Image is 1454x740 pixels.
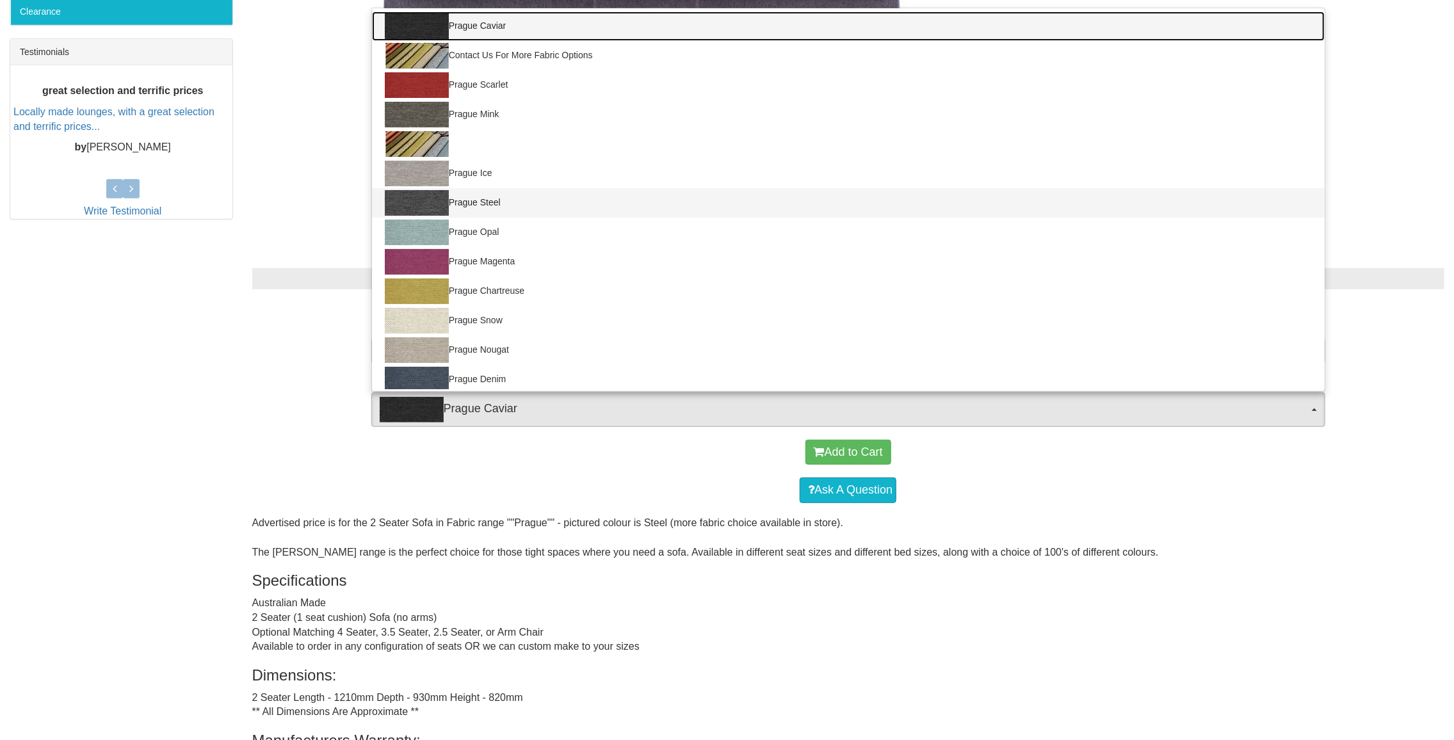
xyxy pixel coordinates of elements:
[372,365,1325,394] a: Prague Denim
[372,159,1325,188] a: Prague Ice
[252,667,1445,684] h3: Dimensions:
[372,188,1325,218] a: Prague Steel
[385,102,449,127] img: Prague Mink
[385,308,449,334] img: Prague Snow
[84,205,161,216] a: Write Testimonial
[385,190,449,216] img: Prague Steel
[42,85,204,96] b: great selection and terrific prices
[385,220,449,245] img: Prague Opal
[371,392,1325,427] button: Prague CaviarPrague Caviar
[385,249,449,275] img: Prague Magenta
[372,277,1325,306] a: Prague Chartreuse
[13,141,232,156] p: [PERSON_NAME]
[252,572,1445,589] h3: Specifications
[10,39,232,65] div: Testimonials
[252,302,1445,319] h3: Choose from the options below then add to cart
[385,161,449,186] img: Prague Ice
[13,106,214,132] a: Locally made lounges, with a great selection and terrific prices...
[75,142,87,153] b: by
[380,397,1309,422] span: Prague Caviar
[372,218,1325,247] a: Prague Opal
[805,440,891,465] button: Add to Cart
[380,397,444,422] img: Prague Caviar
[372,12,1325,41] a: Prague Caviar
[385,278,449,304] img: Prague Chartreuse
[800,478,896,503] a: Ask A Question
[385,72,449,98] img: Prague Scarlet
[372,70,1325,100] a: Prague Scarlet
[385,337,449,363] img: Prague Nougat
[385,367,449,392] img: Prague Denim
[372,306,1325,335] a: Prague Snow
[372,335,1325,365] a: Prague Nougat
[372,247,1325,277] a: Prague Magenta
[372,41,1325,70] a: Contact Us For More Fabric Options
[385,13,449,39] img: Prague Caviar
[385,43,449,68] img: Contact Us For More Fabric Options
[372,100,1325,129] a: Prague Mink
